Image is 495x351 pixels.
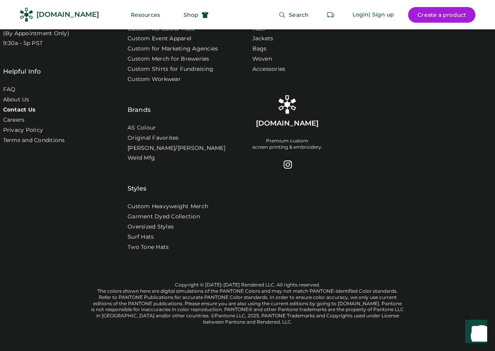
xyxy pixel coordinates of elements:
a: [PERSON_NAME]/[PERSON_NAME] [128,144,225,152]
a: FAQ [3,86,16,94]
a: Surf Hats [128,233,154,241]
div: (By Appointment Only) [3,30,69,38]
div: Helpful Info [3,67,41,76]
img: Rendered Logo - Screens [20,8,33,22]
div: | Sign up [369,11,394,19]
a: Accessories [252,65,286,73]
span: Search [289,12,309,18]
a: Woven [252,55,272,63]
a: AS Colour [128,124,156,132]
a: Two Tone Hats [128,243,169,251]
a: About Us [3,96,29,104]
a: Custom Merch for Breweries [128,55,209,63]
div: 9:30a - 5p PST [3,40,43,47]
div: Brands [128,86,151,115]
button: Create a product [408,7,475,23]
div: Copyright © [DATE]-[DATE] Rendered LLC. All rights reserved. The colors shown here are digital si... [91,282,404,326]
a: Custom Event Apparel [128,35,191,43]
a: Garment Dyed Collection [128,213,200,221]
button: Shop [174,7,218,23]
a: Custom Heavyweight Merch [128,203,208,211]
div: Terms and Conditions [3,137,65,144]
a: Careers [3,116,25,124]
a: Jackets [252,35,274,43]
iframe: Front Chat [458,316,491,349]
a: Custom Workwear [128,76,181,83]
a: Original Favorites [128,134,179,142]
button: Resources [121,7,169,23]
a: Custom for Marketing Agencies [128,45,218,53]
div: [DOMAIN_NAME] [36,10,99,20]
button: Search [269,7,318,23]
span: Shop [184,12,198,18]
a: Bags [252,45,267,53]
div: Premium custom screen printing & embroidery. [252,138,322,150]
a: Oversized Styles [128,223,174,231]
a: Privacy Policy [3,126,43,134]
div: Login [353,11,369,19]
a: Weld Mfg [128,154,155,162]
div: [DOMAIN_NAME] [256,119,319,128]
a: Contact Us [3,106,36,114]
div: Styles [128,164,146,193]
img: Rendered Logo - Screens [278,95,297,114]
button: Retrieve an order [323,7,338,23]
a: Custom Shirts for Fundraising [128,65,213,73]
